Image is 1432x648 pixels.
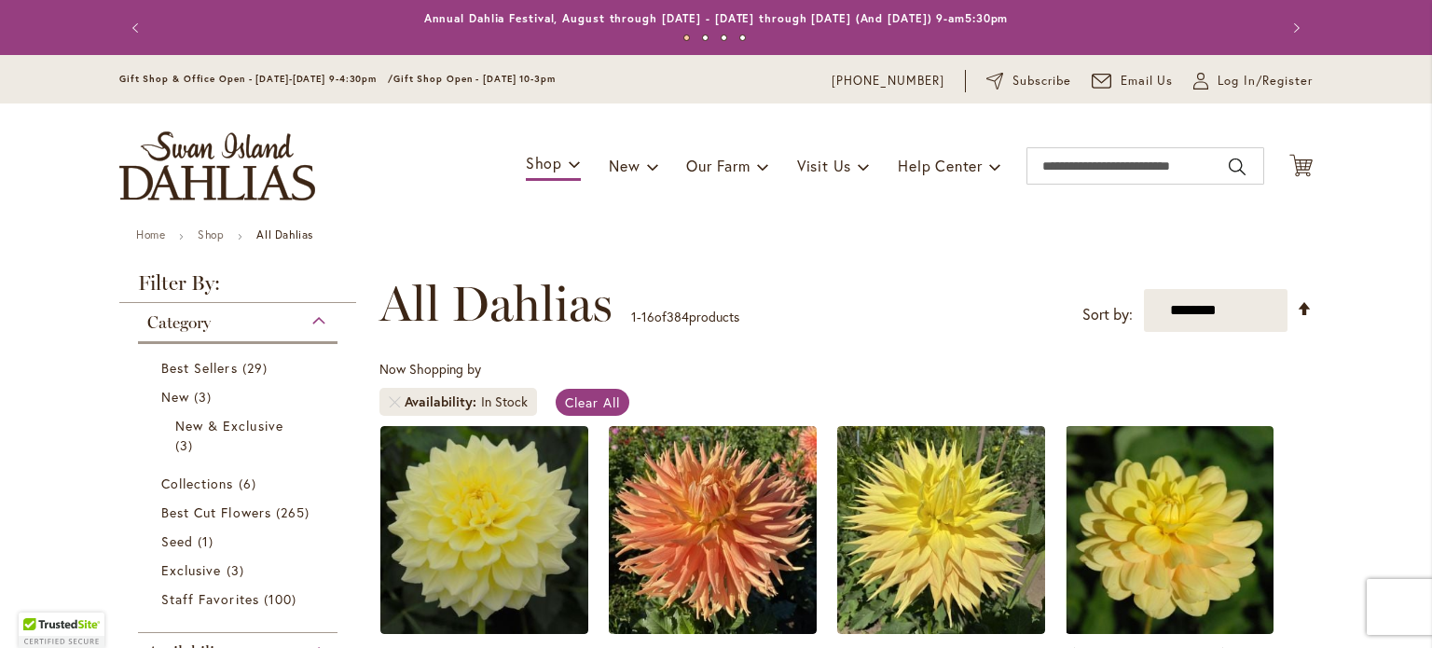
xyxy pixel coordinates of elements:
[1218,72,1313,90] span: Log In/Register
[161,358,319,378] a: Best Sellers
[526,153,562,172] span: Shop
[667,308,689,325] span: 384
[276,503,314,522] span: 265
[702,34,709,41] button: 2 of 4
[686,156,750,175] span: Our Farm
[256,227,313,241] strong: All Dahlias
[194,387,216,407] span: 3
[1275,9,1313,47] button: Next
[161,474,319,493] a: Collections
[161,589,319,609] a: Staff Favorites
[175,435,198,455] span: 3
[1012,72,1071,90] span: Subscribe
[198,227,224,241] a: Shop
[161,532,193,550] span: Seed
[898,156,983,175] span: Help Center
[683,34,690,41] button: 1 of 4
[631,302,739,332] p: - of products
[1082,297,1133,332] label: Sort by:
[1193,72,1313,90] a: Log In/Register
[837,426,1045,634] img: AC Jeri
[175,417,283,434] span: New & Exclusive
[721,34,727,41] button: 3 of 4
[986,72,1071,90] a: Subscribe
[147,312,211,333] span: Category
[136,227,165,241] a: Home
[424,11,1009,25] a: Annual Dahlia Festival, August through [DATE] - [DATE] through [DATE] (And [DATE]) 9-am5:30pm
[609,156,640,175] span: New
[1066,426,1274,634] img: AHOY MATEY
[161,359,238,377] span: Best Sellers
[119,131,315,200] a: store logo
[379,360,481,378] span: Now Shopping by
[631,308,637,325] span: 1
[1092,72,1174,90] a: Email Us
[161,531,319,551] a: Seed
[161,503,319,522] a: Best Cut Flowers
[641,308,654,325] span: 16
[565,393,620,411] span: Clear All
[797,156,851,175] span: Visit Us
[556,389,629,416] a: Clear All
[389,396,400,407] a: Remove Availability In Stock
[1121,72,1174,90] span: Email Us
[609,620,817,638] a: AC BEN
[837,620,1045,638] a: AC Jeri
[609,426,817,634] img: AC BEN
[175,416,305,455] a: New &amp; Exclusive
[242,358,272,378] span: 29
[198,531,218,551] span: 1
[227,560,249,580] span: 3
[161,561,221,579] span: Exclusive
[239,474,261,493] span: 6
[119,73,393,85] span: Gift Shop & Office Open - [DATE]-[DATE] 9-4:30pm /
[393,73,556,85] span: Gift Shop Open - [DATE] 10-3pm
[14,582,66,634] iframe: Launch Accessibility Center
[380,620,588,638] a: A-Peeling
[481,393,528,411] div: In Stock
[832,72,944,90] a: [PHONE_NUMBER]
[264,589,301,609] span: 100
[1066,620,1274,638] a: AHOY MATEY
[405,393,481,411] span: Availability
[379,276,613,332] span: All Dahlias
[739,34,746,41] button: 4 of 4
[119,9,157,47] button: Previous
[161,503,271,521] span: Best Cut Flowers
[380,426,588,634] img: A-Peeling
[161,475,234,492] span: Collections
[119,273,356,303] strong: Filter By:
[161,387,319,407] a: New
[161,590,259,608] span: Staff Favorites
[161,560,319,580] a: Exclusive
[161,388,189,406] span: New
